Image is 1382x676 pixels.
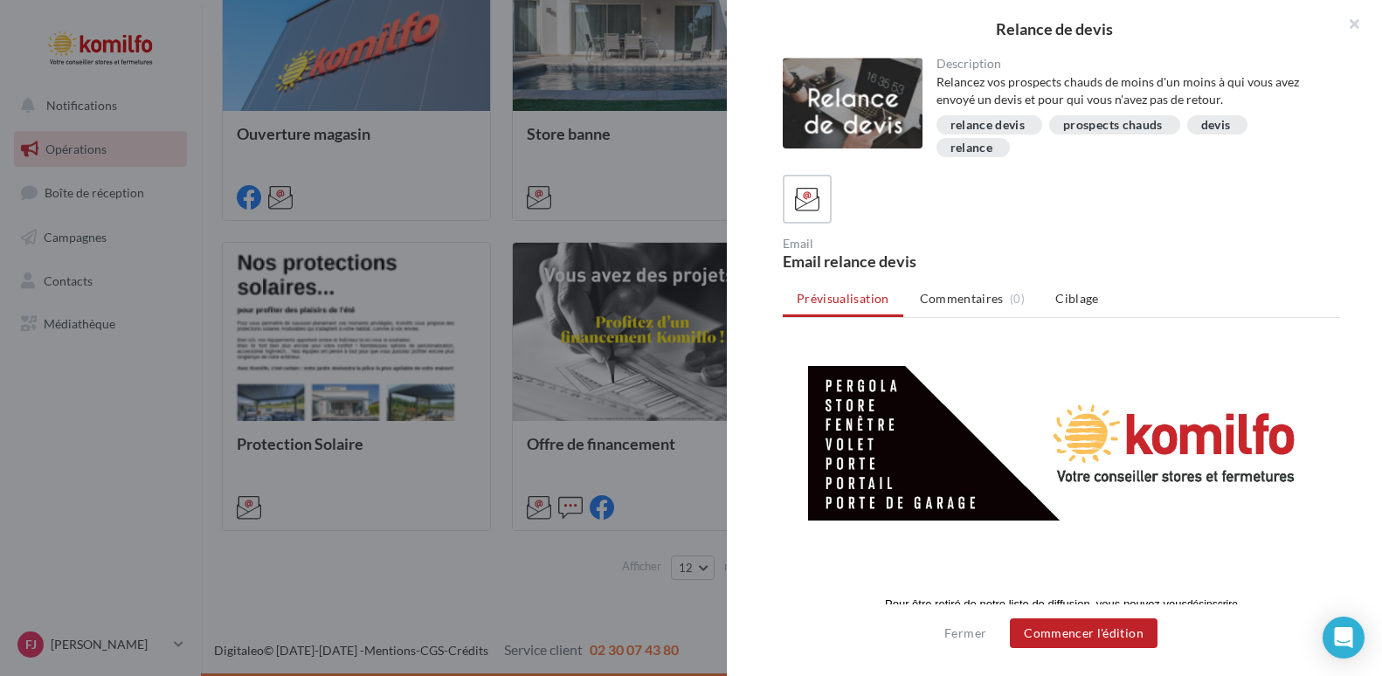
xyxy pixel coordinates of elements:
[1010,618,1157,648] button: Commencer l'édition
[102,252,455,265] span: Pour être retiré de notre liste de diffusion, vous pouvez vous
[404,252,455,265] u: désinscrire
[937,623,993,644] button: Fermer
[1010,292,1025,306] span: (0)
[950,119,1026,132] div: relance devis
[25,20,532,174] img: PRODUITS_LOGO_Signature_Mail_3681x1121_V1-page-001.jpg
[1055,291,1098,306] span: Ciblage
[950,141,992,155] div: relance
[1201,119,1231,132] div: devis
[1323,617,1365,659] div: Open Intercom Messenger
[1063,119,1163,132] div: prospects chauds
[920,290,1004,307] span: Commentaires
[936,73,1327,108] div: Relancez vos prospects chauds de moins d'un moins à qui vous avez envoyé un devis et pour qui vou...
[783,253,1054,269] div: Email relance devis
[755,21,1354,37] div: Relance de devis
[783,238,1054,250] div: Email
[404,252,455,265] a: désinscrire
[936,58,1327,70] div: Description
